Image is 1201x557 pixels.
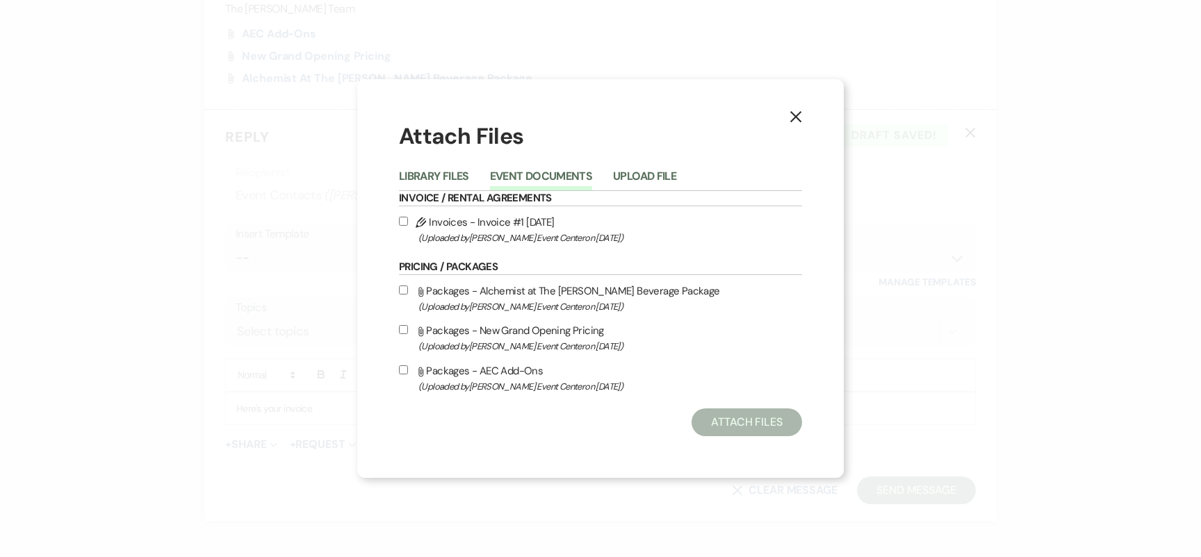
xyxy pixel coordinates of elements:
[399,217,408,226] input: Invoices - Invoice #1 [DATE](Uploaded by[PERSON_NAME] Event Centeron [DATE])
[399,362,802,394] label: Packages - AEC Add-Ons
[399,325,408,334] input: Packages - New Grand Opening Pricing(Uploaded by[PERSON_NAME] Event Centeron [DATE])
[399,285,408,294] input: Packages - Alchemist at The [PERSON_NAME] Beverage Package(Uploaded by[PERSON_NAME] Event Centero...
[399,322,802,354] label: Packages - New Grand Opening Pricing
[692,408,802,436] button: Attach Files
[399,191,802,206] h6: Invoice / Rental Agreements
[399,121,802,152] h1: Attach Files
[399,260,802,275] h6: Pricing / Packages
[399,213,802,246] label: Invoices - Invoice #1 [DATE]
[418,299,802,315] span: (Uploaded by [PERSON_NAME] Event Center on [DATE] )
[399,171,469,190] button: Library Files
[418,379,802,394] span: (Uploaded by [PERSON_NAME] Event Center on [DATE] )
[418,338,802,354] span: (Uploaded by [PERSON_NAME] Event Center on [DATE] )
[613,171,676,190] button: Upload File
[418,230,802,246] span: (Uploaded by [PERSON_NAME] Event Center on [DATE] )
[490,171,592,190] button: Event Documents
[399,282,802,315] label: Packages - Alchemist at The [PERSON_NAME] Beverage Package
[399,365,408,374] input: Packages - AEC Add-Ons(Uploaded by[PERSON_NAME] Event Centeron [DATE])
